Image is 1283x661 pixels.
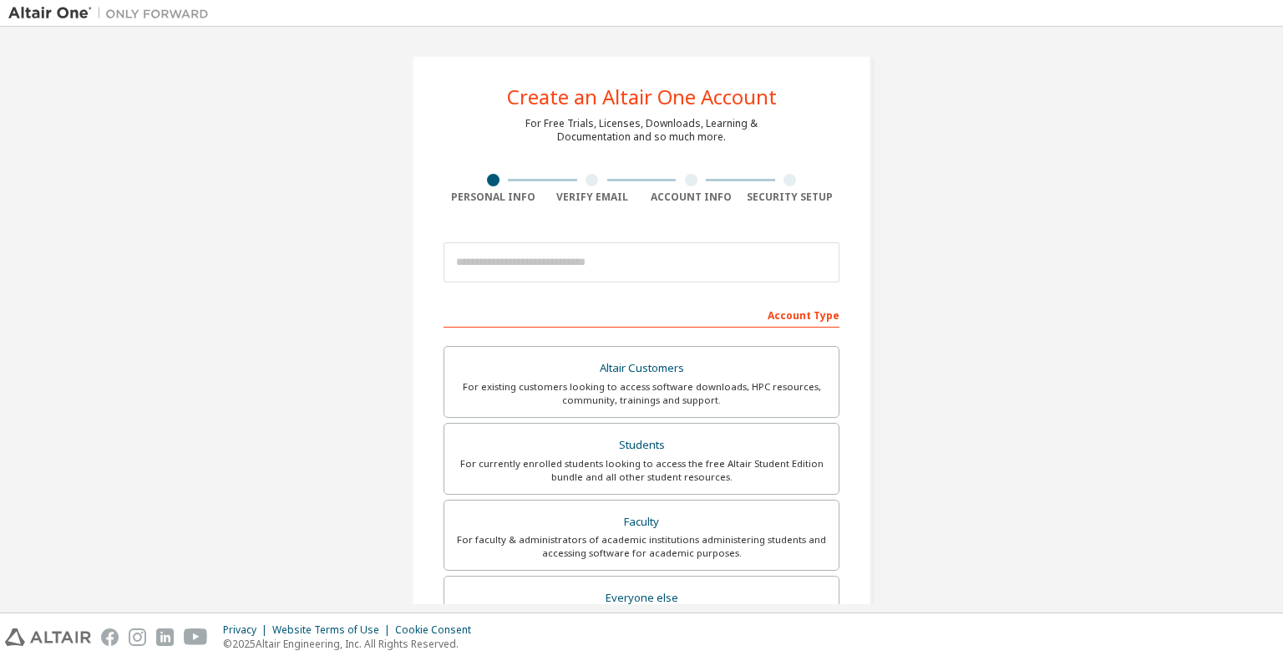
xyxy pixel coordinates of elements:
img: altair_logo.svg [5,628,91,646]
img: instagram.svg [129,628,146,646]
div: Verify Email [543,191,642,204]
div: Account Type [444,301,839,328]
img: youtube.svg [184,628,208,646]
div: For faculty & administrators of academic institutions administering students and accessing softwa... [454,533,829,560]
div: Faculty [454,511,829,534]
img: facebook.svg [101,628,119,646]
div: Cookie Consent [395,623,481,637]
img: linkedin.svg [156,628,174,646]
div: Students [454,434,829,457]
div: Website Terms of Use [272,623,395,637]
div: Create an Altair One Account [507,87,777,107]
div: Privacy [223,623,272,637]
div: Personal Info [444,191,543,204]
div: For currently enrolled students looking to access the free Altair Student Edition bundle and all ... [454,457,829,484]
div: Security Setup [741,191,840,204]
div: Account Info [641,191,741,204]
div: Altair Customers [454,357,829,380]
div: Everyone else [454,587,829,610]
img: Altair One [8,5,217,22]
div: For existing customers looking to access software downloads, HPC resources, community, trainings ... [454,380,829,407]
p: © 2025 Altair Engineering, Inc. All Rights Reserved. [223,637,481,651]
div: For Free Trials, Licenses, Downloads, Learning & Documentation and so much more. [525,117,758,144]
